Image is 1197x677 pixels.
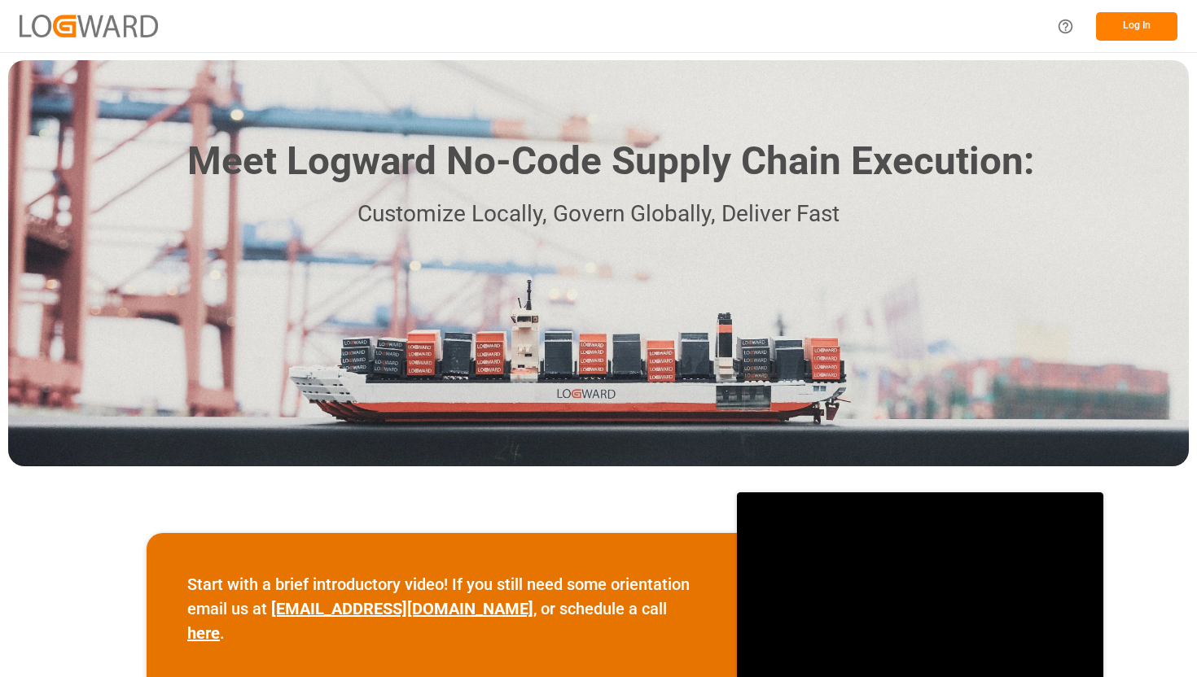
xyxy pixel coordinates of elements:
a: here [187,623,220,643]
button: Log In [1096,12,1177,41]
p: Customize Locally, Govern Globally, Deliver Fast [163,196,1034,233]
p: Start with a brief introductory video! If you still need some orientation email us at , or schedu... [187,572,696,645]
a: [EMAIL_ADDRESS][DOMAIN_NAME] [271,599,533,618]
img: Logward_new_orange.png [20,15,158,37]
button: Help Center [1047,8,1084,45]
h1: Meet Logward No-Code Supply Chain Execution: [187,133,1034,190]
